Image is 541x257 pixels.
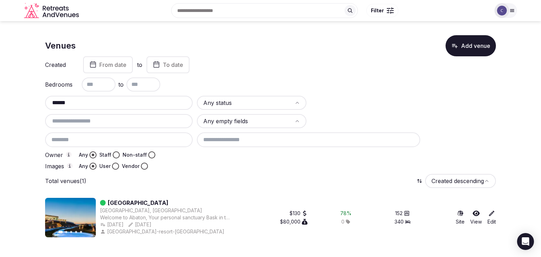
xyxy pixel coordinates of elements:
button: To date [147,56,189,73]
span: Filter [371,7,384,14]
button: Go to slide 3 [70,231,72,233]
button: 78% [340,210,352,217]
button: [DATE] [128,221,151,228]
button: [GEOGRAPHIC_DATA], [GEOGRAPHIC_DATA] [100,207,202,214]
div: Welcome to Abaton, Your personal sanctuary Bask in the chic surroundings of this Cycladic-style r... [100,214,232,221]
a: View [470,210,482,225]
svg: Retreats and Venues company logo [24,3,80,19]
button: Go to slide 4 [75,231,77,233]
a: Visit the homepage [24,3,80,19]
label: Staff [99,151,111,158]
button: Go to slide 2 [65,231,67,233]
div: 78 % [340,210,352,217]
label: Any [79,151,88,158]
label: Any [79,163,88,170]
button: $80,000 [280,218,307,225]
p: Total venues (1) [45,177,86,185]
a: Edit [487,210,496,225]
span: 340 [394,218,404,225]
a: Site [456,210,465,225]
button: 340 [394,218,411,225]
button: Go to slide 5 [80,231,82,233]
span: 152 [395,210,403,217]
label: Bedrooms [45,82,73,87]
div: Open Intercom Messenger [517,233,534,250]
a: [GEOGRAPHIC_DATA] [108,199,168,207]
img: Featured image for Abaton Island Resort & Spa [45,198,96,237]
label: Non-staff [123,151,147,158]
button: [GEOGRAPHIC_DATA]-resort-[GEOGRAPHIC_DATA] [100,228,226,235]
button: Go to slide 1 [58,231,63,234]
label: Created [45,62,73,68]
span: 0 [341,218,344,225]
label: Vendor [122,163,139,170]
button: From date [83,56,133,73]
span: From date [99,61,126,68]
button: [DATE] [100,221,124,228]
span: to [118,80,124,89]
img: Catherine Mesina [497,6,507,15]
button: Filter [366,4,398,17]
button: Owner [66,152,71,157]
button: Images [67,163,73,169]
label: to [137,61,142,69]
button: 152 [395,210,410,217]
label: Owner [45,152,73,158]
button: Add venue [446,35,496,56]
button: $130 [290,210,307,217]
span: To date [163,61,183,68]
label: User [99,163,111,170]
label: Images [45,163,73,169]
h1: Venues [45,40,76,52]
